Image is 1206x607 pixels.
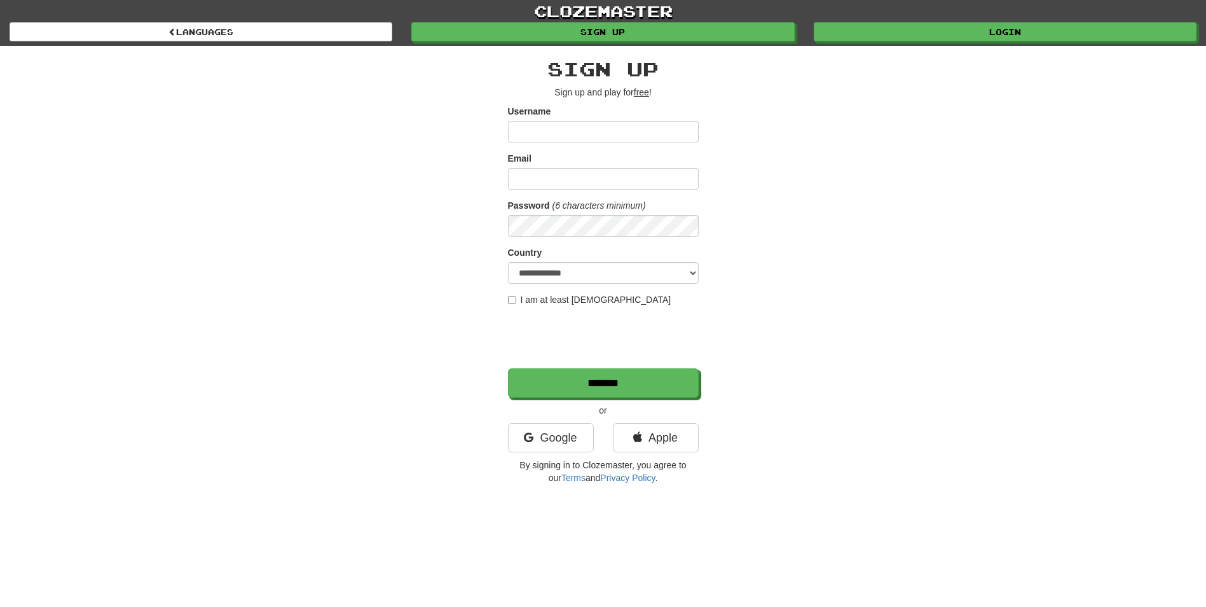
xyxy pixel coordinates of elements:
a: Sign up [411,22,794,41]
label: Password [508,199,550,212]
p: or [508,404,699,417]
label: Country [508,246,542,259]
a: Languages [10,22,392,41]
a: Apple [613,423,699,452]
a: Privacy Policy [600,473,655,483]
em: (6 characters minimum) [552,200,646,211]
iframe: reCAPTCHA [508,312,701,362]
p: Sign up and play for ! [508,86,699,99]
a: Login [814,22,1196,41]
label: Email [508,152,531,165]
p: By signing in to Clozemaster, you agree to our and . [508,459,699,484]
h2: Sign up [508,59,699,80]
label: Username [508,105,551,118]
u: free [634,87,649,97]
label: I am at least [DEMOGRAPHIC_DATA] [508,293,671,306]
input: I am at least [DEMOGRAPHIC_DATA] [508,296,516,304]
a: Google [508,423,594,452]
a: Terms [561,473,586,483]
